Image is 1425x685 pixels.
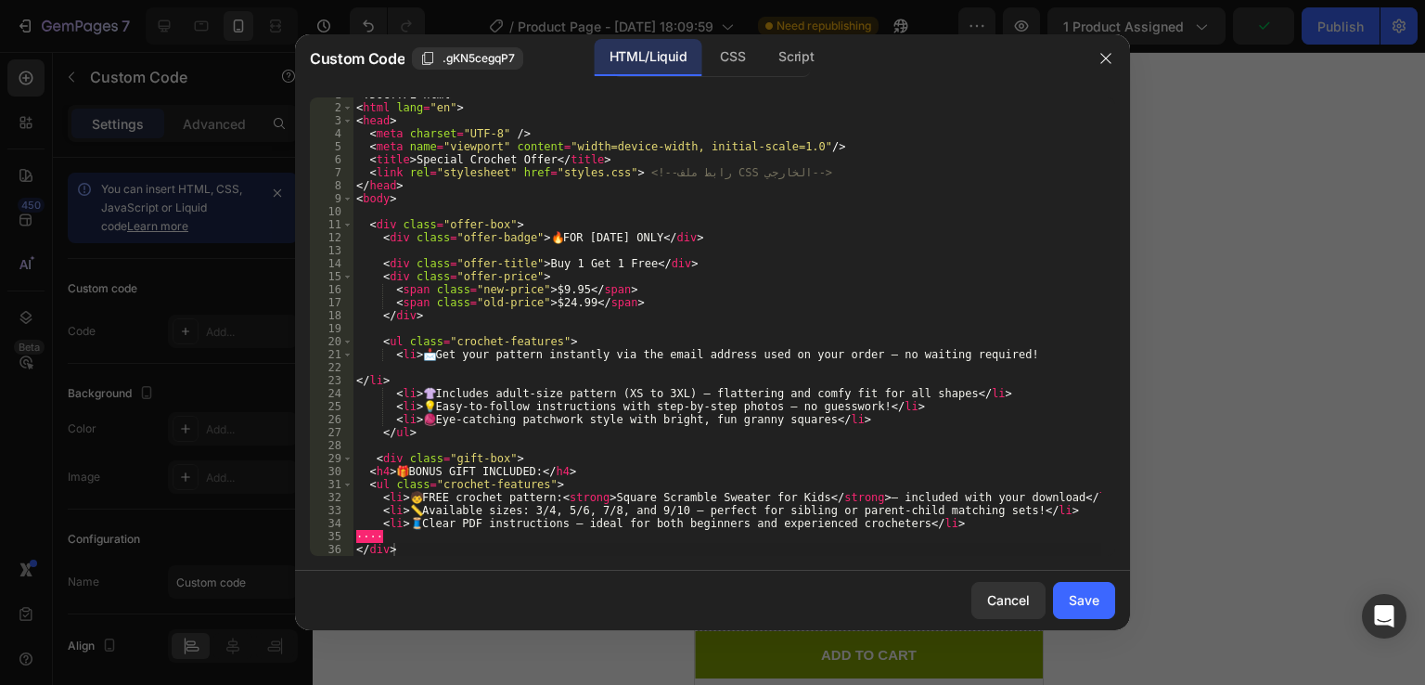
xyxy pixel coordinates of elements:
[310,153,353,166] div: 6
[310,491,353,504] div: 32
[310,517,353,530] div: 34
[126,590,222,615] div: ADD TO CART
[310,439,353,452] div: 28
[310,192,353,205] div: 9
[310,465,353,478] div: 30
[412,47,523,70] button: .gKN5cegqP7
[110,447,237,472] div: Add to cart
[310,140,353,153] div: 5
[310,244,353,257] div: 13
[310,309,353,322] div: 18
[705,39,760,76] div: CSS
[310,283,353,296] div: 16
[136,488,235,503] div: Drop element here
[310,452,353,465] div: 29
[443,50,515,67] span: .gKN5cegqP7
[14,437,334,482] button: Add to cart
[764,39,828,76] div: Script
[310,504,353,517] div: 33
[595,39,701,76] div: HTML/Liquid
[310,218,353,231] div: 11
[310,166,353,179] div: 7
[310,348,353,361] div: 21
[310,205,353,218] div: 10
[310,322,353,335] div: 19
[136,544,235,559] div: Drop element here
[99,297,125,312] p: (173)
[310,530,353,543] div: 35
[971,582,1046,619] button: Cancel
[310,374,353,387] div: 23
[310,270,353,283] div: 15
[310,101,353,114] div: 2
[310,127,353,140] div: 4
[37,330,116,346] div: Custom Code
[310,478,353,491] div: 31
[310,543,353,556] div: 36
[14,370,334,393] span: Custom code
[14,224,334,290] h1: Make a Cozy Sweater You’ll Love – Simple PDF Pattern + free Square Scramble Kids Sweater Pattern
[14,324,64,352] div: $8.95
[310,231,353,244] div: 12
[310,179,353,192] div: 8
[1069,590,1099,610] div: Save
[310,400,353,413] div: 25
[310,361,353,374] div: 22
[310,426,353,439] div: 27
[310,335,353,348] div: 20
[1053,582,1115,619] button: Save
[310,413,353,426] div: 26
[310,296,353,309] div: 17
[310,387,353,400] div: 24
[310,257,353,270] div: 14
[1362,594,1406,639] div: Open Intercom Messenger
[310,114,353,127] div: 3
[987,590,1030,610] div: Cancel
[310,47,404,70] span: Custom Code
